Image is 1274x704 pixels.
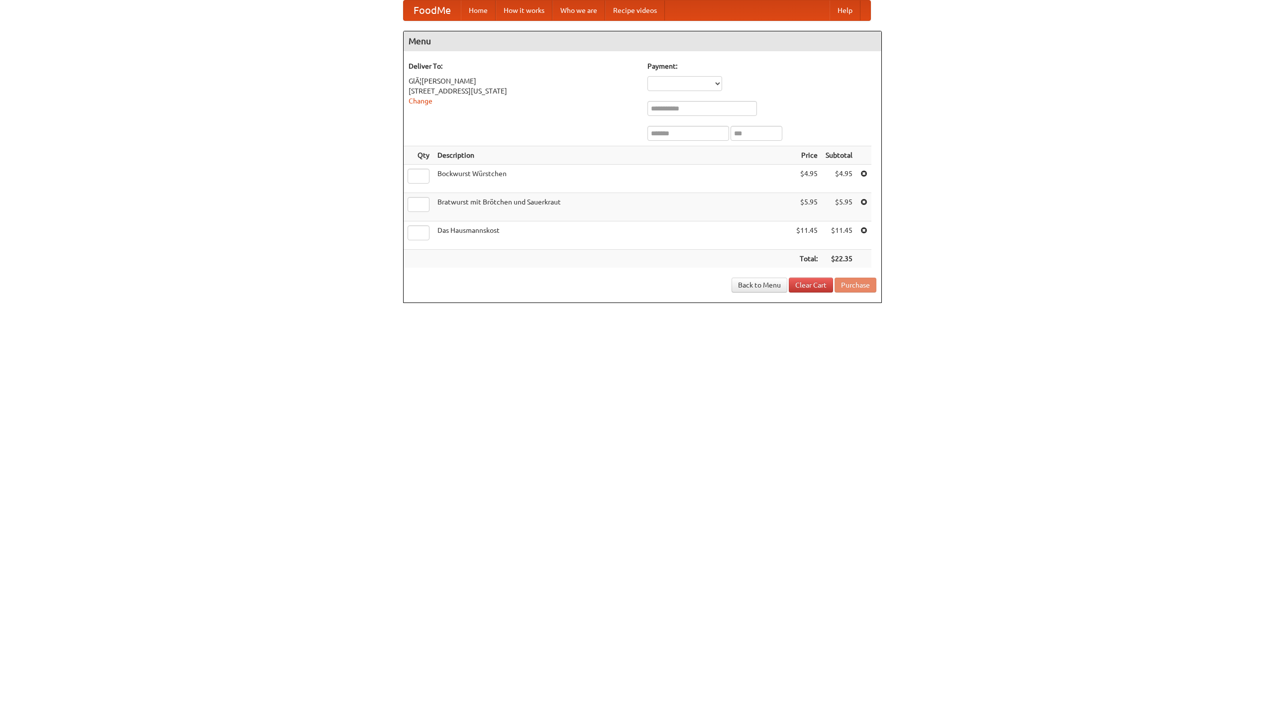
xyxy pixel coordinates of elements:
[496,0,552,20] a: How it works
[647,61,876,71] h5: Payment:
[404,146,433,165] th: Qty
[409,97,432,105] a: Change
[404,31,881,51] h4: Menu
[822,146,856,165] th: Subtotal
[433,193,792,221] td: Bratwurst mit Brötchen und Sauerkraut
[835,278,876,293] button: Purchase
[792,146,822,165] th: Price
[792,165,822,193] td: $4.95
[822,221,856,250] td: $11.45
[433,165,792,193] td: Bockwurst Würstchen
[409,76,637,86] div: GlÃ¦[PERSON_NAME]
[822,193,856,221] td: $5.95
[433,146,792,165] th: Description
[433,221,792,250] td: Das Hausmannskost
[605,0,665,20] a: Recipe videos
[789,278,833,293] a: Clear Cart
[792,193,822,221] td: $5.95
[732,278,787,293] a: Back to Menu
[461,0,496,20] a: Home
[792,221,822,250] td: $11.45
[822,165,856,193] td: $4.95
[552,0,605,20] a: Who we are
[792,250,822,268] th: Total:
[822,250,856,268] th: $22.35
[409,61,637,71] h5: Deliver To:
[830,0,860,20] a: Help
[409,86,637,96] div: [STREET_ADDRESS][US_STATE]
[404,0,461,20] a: FoodMe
